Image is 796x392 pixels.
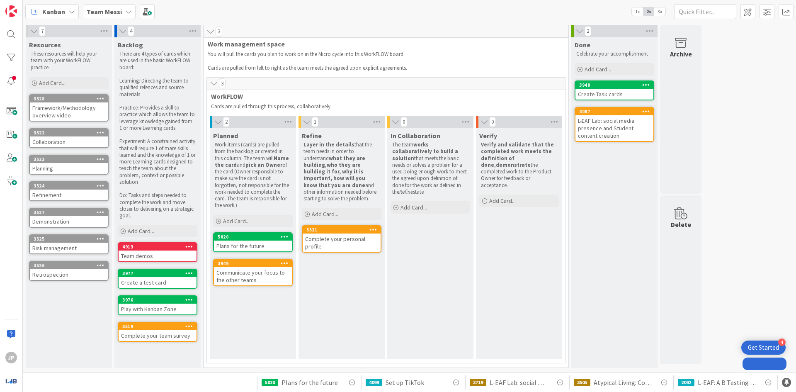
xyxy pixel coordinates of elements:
p: Cards are pulled through this process, collaboratively. [211,103,561,110]
div: Delete [671,219,691,229]
div: 3525 [34,236,108,242]
div: 3521 [306,227,381,233]
span: Kanban [42,7,65,17]
div: Framework/Methodology overview video [30,102,108,121]
div: 5020 [218,234,292,240]
span: 2 [585,26,591,36]
div: 4087 [575,108,653,115]
div: 3528Framework/Methodology overview video [30,95,108,121]
div: 3525 [30,235,108,243]
div: Complete your team survey [119,330,197,341]
div: 3527Demonstration [30,209,108,227]
p: Learning: Directing the team to qualified refences and source materials [119,78,196,98]
div: 3519Complete your team survey [119,323,197,341]
div: Communicate your focus to the other teams [214,267,292,285]
div: Risk management [30,243,108,253]
span: 1x [632,7,643,16]
div: 3526Retrospection [30,262,108,280]
div: 3527 [30,209,108,216]
div: 3521 [303,226,381,234]
div: 4099 [366,379,382,386]
div: 4913 [122,244,197,250]
div: Create a test card [119,277,197,288]
p: There are 4 types of cards which are used in the basic WorkFLOW board: [119,51,196,71]
span: Add Card... [128,227,154,235]
div: 4 [778,338,786,346]
p: Experiment: A constrained activity that will require 1 of mare skills learned and the knowledge o... [119,138,196,185]
p: Celebrate your accomplishment [576,51,653,57]
span: 2 [223,117,230,127]
div: 3526 [34,263,108,268]
div: 3521Complete your personal profile [303,226,381,252]
div: 3976 [122,297,197,303]
span: Add Card... [585,66,611,73]
span: 3 [216,27,222,37]
span: Add Card... [400,204,427,211]
div: 3524Refinement [30,182,108,200]
span: Resources [29,41,61,49]
div: Team demos [119,251,197,261]
input: Quick Filter... [674,4,736,19]
div: 3524 [34,183,108,189]
div: 3948 [579,82,653,88]
img: Visit kanbanzone.com [5,5,17,17]
div: 3527 [34,209,108,215]
p: Do: Tasks and steps needed to complete the work and move closer to delivering on a strategic goal. [119,192,196,219]
div: Complete your personal profile [303,234,381,252]
span: 0 [400,117,407,127]
div: 3976Play with Kanban Zone [119,296,197,314]
strong: demonstrate [496,161,531,168]
strong: what they are building [303,155,366,168]
div: 3976 [119,296,197,304]
strong: pick an Owner [245,161,282,168]
div: 3949 [218,261,292,266]
div: 3523 [30,156,108,163]
span: 3x [654,7,665,16]
div: 3949Communicate your focus to the other teams [214,260,292,285]
span: Add Card... [39,79,66,87]
span: Add Card... [489,197,516,205]
strong: Verify and validate that the completed work meets the definition of done [481,141,555,168]
div: 3524 [30,182,108,190]
div: 5020Plans for the future [214,233,292,251]
div: 3523Planning [30,156,108,174]
div: 3505 [574,379,590,386]
p: , the completed work to the Product Owner for feedback or acceptance. [481,141,557,189]
div: 3522Collaboration [30,129,108,147]
div: 4087L-EAF Lab: social media presence and Student content creation [575,108,653,141]
div: 3523 [34,156,108,162]
div: 3719 [470,379,486,386]
p: These resources will help your team with your WorkFLOW practice. [31,51,107,71]
div: 3977Create a test card [119,270,197,288]
strong: Name the card [215,155,290,168]
span: 0 [489,117,496,127]
div: 3948Create Task cards [575,81,653,100]
div: 3948 [575,81,653,89]
span: WorkFLOW [211,92,555,100]
div: 2092 [678,379,694,386]
p: Cards are pulled from left to right as the team meets the agreed upon explicit agreements. [208,65,564,71]
div: 4913Team demos [119,243,197,261]
div: Open Get Started checklist, remaining modules: 4 [741,341,786,355]
span: L-EAF: A B Testing marketing messages for selling L-EAF [698,377,757,387]
div: 3519 [122,324,197,329]
span: L-EAF Lab: social media presence and Student content creation [490,377,548,387]
div: JP [5,352,17,363]
span: Plans for the future [282,377,338,387]
div: Refinement [30,190,108,200]
p: You will pull the cards you plan to work on in the Micro cycle into this WorkFLOW board. [208,51,564,58]
img: avatar [5,375,17,387]
div: 3977 [119,270,197,277]
p: Work items (cards) are pulled from the backlog or created in this column. The team will and of th... [215,141,291,209]
div: 3525Risk management [30,235,108,253]
div: 3526 [30,262,108,269]
div: 3528 [34,96,108,102]
div: Retrospection [30,269,108,280]
p: that the team needs in order to understand , and other information needed before starting to solv... [303,141,380,202]
div: 5020 [214,233,292,241]
span: 4 [128,26,134,36]
div: 3522 [34,130,108,136]
div: L-EAF Lab: social media presence and Student content creation [575,115,653,141]
span: Refine [302,131,322,140]
div: Plans for the future [214,241,292,251]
